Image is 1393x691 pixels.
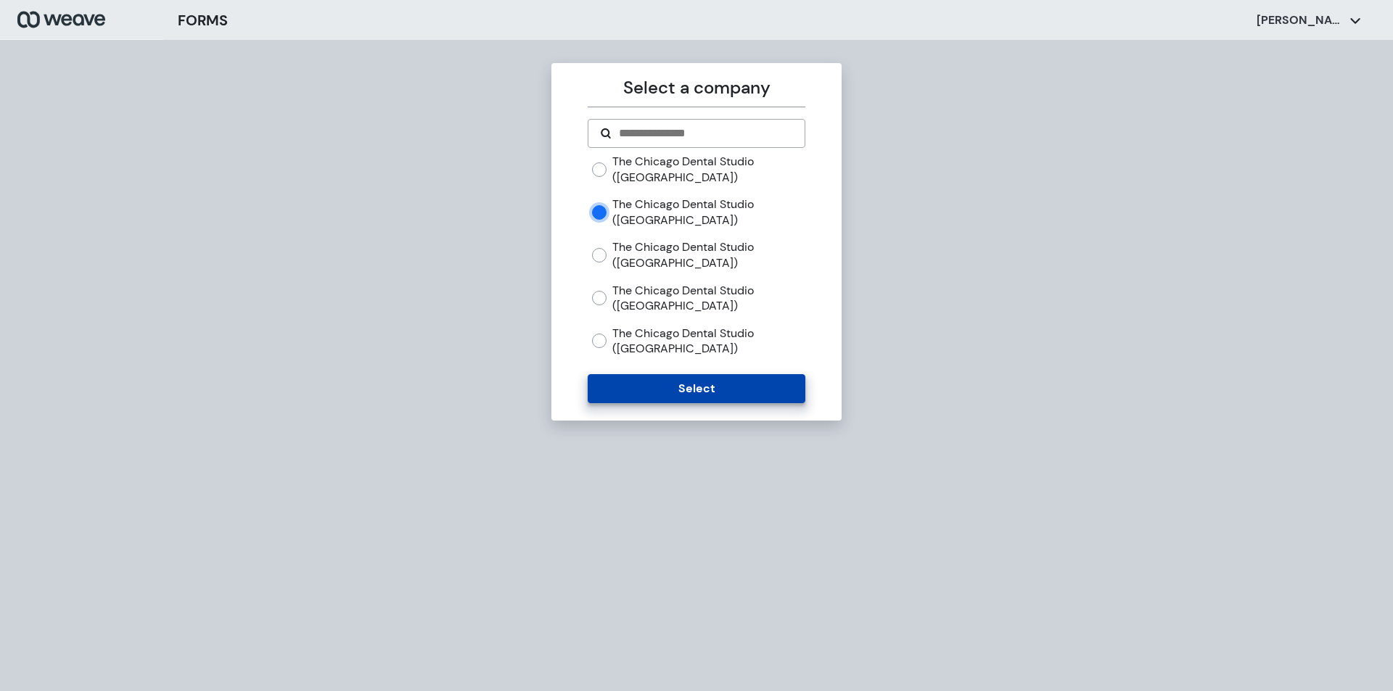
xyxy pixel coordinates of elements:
[612,283,805,314] label: The Chicago Dental Studio ([GEOGRAPHIC_DATA])
[1257,12,1344,28] p: [PERSON_NAME]
[612,239,805,270] label: The Chicago Dental Studio ([GEOGRAPHIC_DATA])
[612,326,805,357] label: The Chicago Dental Studio ([GEOGRAPHIC_DATA])
[588,75,805,101] p: Select a company
[612,196,805,228] label: The Chicago Dental Studio ([GEOGRAPHIC_DATA])
[617,125,792,142] input: Search
[178,9,228,31] h3: FORMS
[612,154,805,185] label: The Chicago Dental Studio ([GEOGRAPHIC_DATA])
[588,374,805,403] button: Select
